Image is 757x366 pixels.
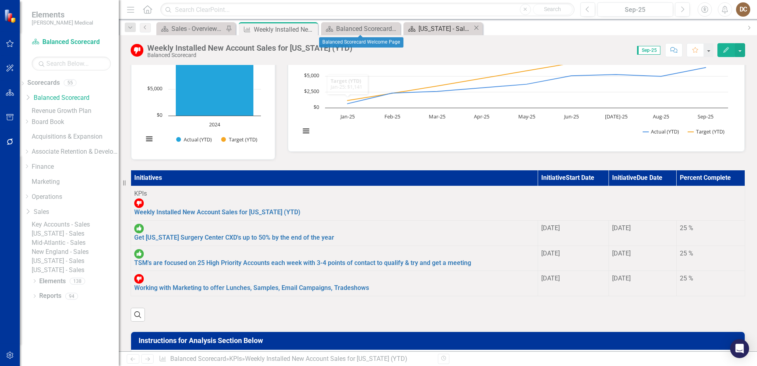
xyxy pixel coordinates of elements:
a: [US_STATE] - Sales [32,257,119,266]
input: Search ClearPoint... [160,3,574,17]
a: Associate Retention & Development [32,147,119,156]
span: [DATE] [541,224,560,232]
g: Target (YTD), line 2 of 2 with 9 data points. [346,37,707,102]
span: Search [544,6,561,12]
button: Search [533,4,573,15]
text: Jan-25 [339,113,354,120]
img: On or Above Target [134,249,144,259]
a: [US_STATE] - Sales [32,266,119,275]
a: Board Book [32,118,119,127]
a: Scorecards [27,78,60,88]
text: [DATE]-25 [605,113,627,120]
text: Aug-25 [652,113,669,120]
button: Show Actual (YTD) [176,136,212,143]
div: Sep-25 [600,5,670,15]
div: 94 [65,293,78,299]
div: Chart. Highcharts interactive chart. [296,25,737,143]
button: View chart menu, Chart [144,133,155,145]
g: Actual (YTD), bar series 1 of 2 with 1 bar. [176,57,254,116]
text: 2024 [209,121,221,128]
h3: Instructions for Analysis Section Below [139,337,740,345]
svg: Interactive chart [139,32,265,151]
small: [PERSON_NAME] Medical [32,19,93,26]
text: Sep-25 [698,113,713,120]
div: Initiative Due Date [612,173,673,183]
a: [US_STATE] - Sales [32,229,119,238]
td: Double-Click to Edit [538,246,609,271]
input: Search Below... [32,57,111,71]
button: Show Target (YTD) [688,128,725,135]
div: » » [159,355,432,364]
text: Feb-25 [384,113,400,120]
div: Chart. Highcharts interactive chart. [139,32,267,151]
a: Balanced Scorecard [34,93,119,103]
div: Balanced Scorecard Welcome Page [336,24,398,34]
text: Jun-25 [563,113,578,120]
td: Double-Click to Edit Right Click for Context Menu [131,186,745,221]
a: Revenue Growth Plan [32,107,119,116]
div: Balanced Scorecard Welcome Page [319,37,403,48]
a: Balanced Scorecard [170,355,226,362]
img: ClearPoint Strategy [4,9,18,23]
div: Balanced Scorecard [147,52,352,58]
text: $5,000 [147,85,162,92]
img: Below Target [134,274,144,284]
a: Mid-Atlantic - Sales [32,238,119,248]
div: 138 [70,278,85,284]
span: Sep-25 [637,46,660,55]
td: Double-Click to Edit Right Click for Context Menu [131,271,538,296]
img: Below Target [134,198,144,208]
button: Show Actual (YTD) [643,128,679,135]
a: Working with Marketing to offer Lunches, Samples, Email Campaigns, Tradeshows [134,284,369,292]
div: 25 % [680,224,742,233]
svg: Interactive chart [296,25,732,143]
text: Apr-25 [474,113,489,120]
a: TSM's are focused on 25 High Priority Accounts each week with 3-4 points of contact to qualify & ... [134,259,471,267]
g: Actual (YTD), line 1 of 2 with 9 data points. [346,66,707,105]
div: Weekly Installed New Account Sales for [US_STATE] (YTD) [245,355,407,362]
button: Show Target (YTD) [221,136,258,143]
div: Initiatives [134,173,534,183]
span: Elements [32,10,93,19]
button: View chart menu, Chart [301,126,312,137]
td: Double-Click to Edit [676,220,745,246]
td: Double-Click to Edit [676,246,745,271]
td: Double-Click to Edit [609,271,677,296]
div: 25 % [680,274,742,283]
text: $0 [314,103,319,111]
a: Sales - Overview Dashboard [158,24,224,34]
div: DC [736,2,750,17]
div: Sales - Overview Dashboard [171,24,224,34]
span: [DATE] [612,274,631,282]
div: [US_STATE] - Sales - Overview Dashboard [418,24,473,34]
path: 2024, 11,111. Actual (YTD). [176,57,254,116]
text: Mar-25 [428,113,445,120]
a: KPIs [229,355,242,362]
img: Below Target [131,44,143,57]
span: [DATE] [612,224,631,232]
a: [US_STATE] - Sales - Overview Dashboard [405,24,473,34]
a: Sales [34,208,119,217]
td: Double-Click to Edit [609,246,677,271]
td: Double-Click to Edit Right Click for Context Menu [131,220,538,246]
a: Operations [32,193,119,202]
a: Weekly Installed New Account Sales for [US_STATE] (YTD) [134,208,301,216]
a: Key Accounts - Sales [32,220,119,229]
a: New England - Sales [32,248,119,257]
div: 55 [64,80,76,86]
a: Balanced Scorecard [32,38,111,47]
span: [DATE] [541,250,560,257]
td: Double-Click to Edit [609,220,677,246]
text: $2,500 [304,88,319,95]
a: Finance [32,162,119,172]
td: Double-Click to Edit [538,220,609,246]
img: On or Above Target [134,224,144,233]
span: [DATE] [541,274,560,282]
a: Balanced Scorecard Welcome Page [323,24,398,34]
button: Sep-25 [597,2,673,17]
td: Double-Click to Edit Right Click for Context Menu [131,246,538,271]
td: Double-Click to Edit [538,271,609,296]
div: Percent Complete [680,173,742,183]
td: Double-Click to Edit [676,271,745,296]
span: [DATE] [612,250,631,257]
